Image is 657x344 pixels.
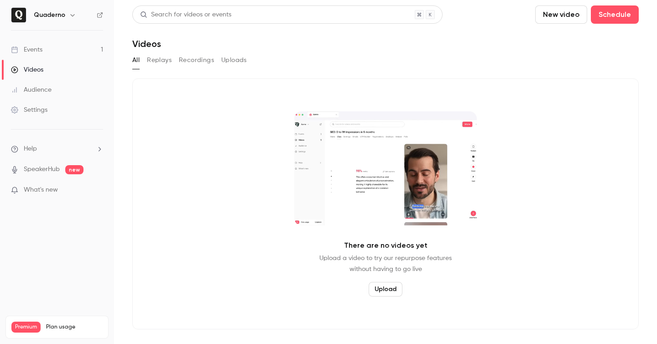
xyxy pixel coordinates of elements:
div: Audience [11,85,52,94]
button: Schedule [591,5,639,24]
div: Videos [11,65,43,74]
h6: Quaderno [34,10,65,20]
span: What's new [24,185,58,195]
button: All [132,53,140,68]
h1: Videos [132,38,161,49]
section: Videos [132,5,639,339]
span: Plan usage [46,323,103,331]
button: Upload [369,282,402,297]
span: new [65,165,83,174]
button: Replays [147,53,172,68]
iframe: Noticeable Trigger [92,186,103,194]
img: Quaderno [11,8,26,22]
button: New video [535,5,587,24]
span: Premium [11,322,41,333]
p: There are no videos yet [344,240,428,251]
button: Recordings [179,53,214,68]
div: Search for videos or events [140,10,231,20]
div: Events [11,45,42,54]
span: Help [24,144,37,154]
div: Settings [11,105,47,115]
p: Upload a video to try our repurpose features without having to go live [319,253,452,275]
li: help-dropdown-opener [11,144,103,154]
button: Uploads [221,53,247,68]
a: SpeakerHub [24,165,60,174]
